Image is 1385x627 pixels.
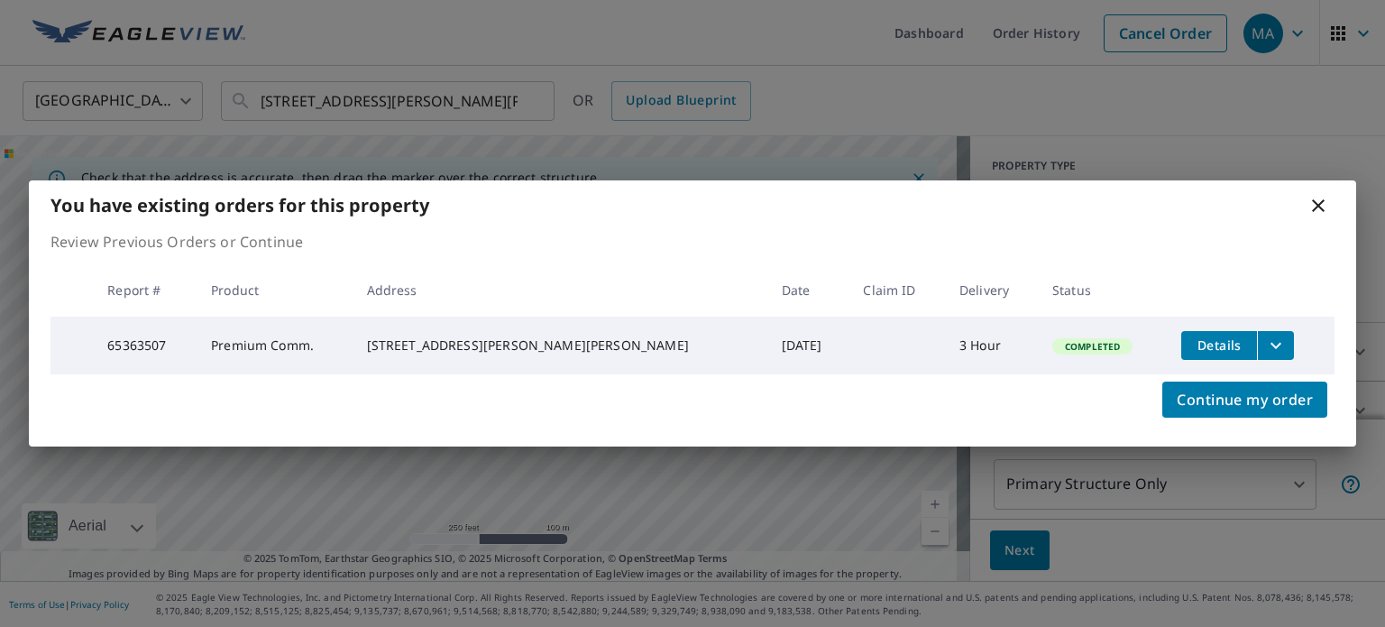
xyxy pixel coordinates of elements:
th: Claim ID [848,263,945,317]
button: filesDropdownBtn-65363507 [1257,331,1294,360]
span: Completed [1054,340,1131,353]
td: 65363507 [93,317,197,374]
p: Review Previous Orders or Continue [50,231,1335,253]
span: Details [1192,337,1246,354]
td: 3 Hour [945,317,1038,374]
button: Continue my order [1162,382,1327,418]
div: [STREET_ADDRESS][PERSON_NAME][PERSON_NAME] [367,337,753,355]
b: You have existing orders for this property [50,193,429,217]
button: detailsBtn-65363507 [1181,331,1257,360]
th: Delivery [945,263,1038,317]
td: Premium Comm. [197,317,352,374]
th: Date [767,263,849,317]
th: Report # [93,263,197,317]
span: Continue my order [1177,387,1313,412]
td: [DATE] [767,317,849,374]
th: Product [197,263,352,317]
th: Status [1038,263,1167,317]
th: Address [353,263,767,317]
